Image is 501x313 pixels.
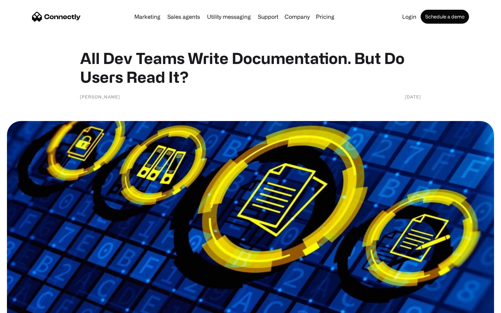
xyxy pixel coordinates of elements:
[405,93,421,100] div: [DATE]
[421,10,469,24] a: Schedule a demo
[204,14,254,19] a: Utility messaging
[132,14,163,19] a: Marketing
[399,14,419,19] a: Login
[285,12,310,22] div: Company
[14,301,42,311] ul: Language list
[255,14,281,19] a: Support
[165,14,203,19] a: Sales agents
[80,49,421,86] h1: All Dev Teams Write Documentation. But Do Users Read It?
[80,93,120,100] div: [PERSON_NAME]
[313,14,337,19] a: Pricing
[7,301,42,311] aside: Language selected: English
